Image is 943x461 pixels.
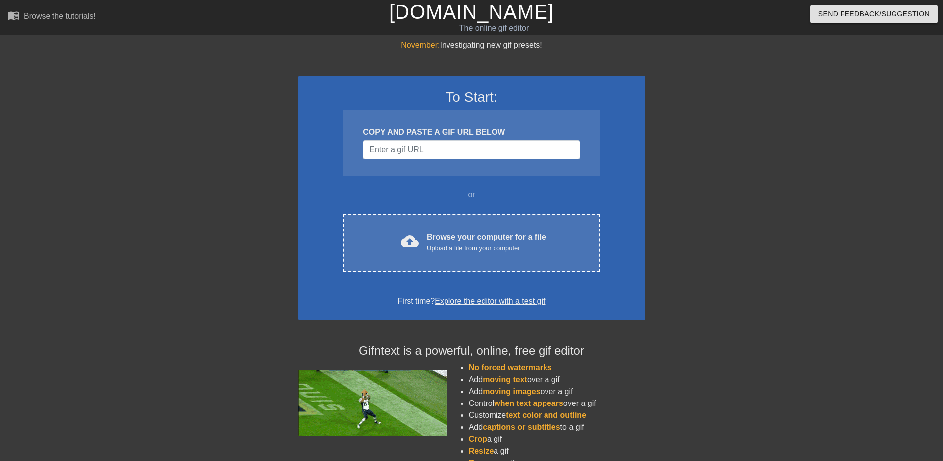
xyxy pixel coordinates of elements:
[298,39,645,51] div: Investigating new gif presets!
[469,447,494,455] span: Resize
[389,1,554,23] a: [DOMAIN_NAME]
[311,295,632,307] div: First time?
[401,232,419,250] span: cloud_upload
[818,8,930,20] span: Send Feedback/Suggestion
[469,363,552,372] span: No forced watermarks
[469,409,645,421] li: Customize
[483,387,540,396] span: moving images
[469,433,645,445] li: a gif
[363,140,580,159] input: Username
[483,423,560,431] span: captions or subtitles
[506,411,586,419] span: text color and outline
[494,399,563,407] span: when text appears
[427,243,546,253] div: Upload a file from your computer
[8,9,20,21] span: menu_book
[311,89,632,106] h3: To Start:
[363,126,580,138] div: COPY AND PASTE A GIF URL BELOW
[298,370,447,436] img: football_small.gif
[469,435,487,443] span: Crop
[427,231,546,253] div: Browse your computer for a file
[324,189,619,201] div: or
[8,9,96,25] a: Browse the tutorials!
[469,374,645,386] li: Add over a gif
[469,445,645,457] li: a gif
[319,22,669,34] div: The online gif editor
[298,344,645,358] h4: Gifntext is a powerful, online, free gif editor
[469,421,645,433] li: Add to a gif
[435,297,545,305] a: Explore the editor with a test gif
[483,375,527,384] span: moving text
[810,5,938,23] button: Send Feedback/Suggestion
[401,41,440,49] span: November:
[469,386,645,398] li: Add over a gif
[24,12,96,20] div: Browse the tutorials!
[469,398,645,409] li: Control over a gif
